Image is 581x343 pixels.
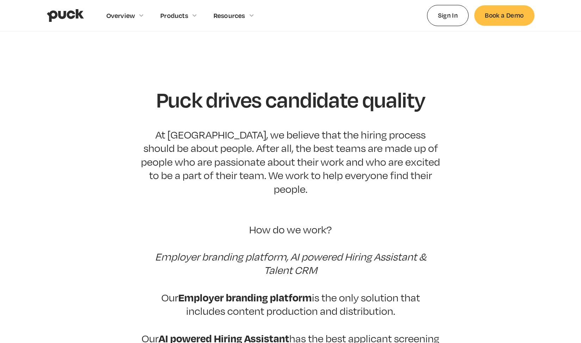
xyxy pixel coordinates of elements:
h1: Puck drives candidate quality [156,88,425,111]
div: Products [160,12,188,19]
a: Sign In [427,5,469,26]
strong: Employer branding platform [178,290,312,304]
div: Overview [106,12,135,19]
div: Resources [214,12,245,19]
a: Book a Demo [474,5,534,25]
em: Employer branding platform, AI powered Hiring Assistant & Talent CRM [155,250,426,276]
